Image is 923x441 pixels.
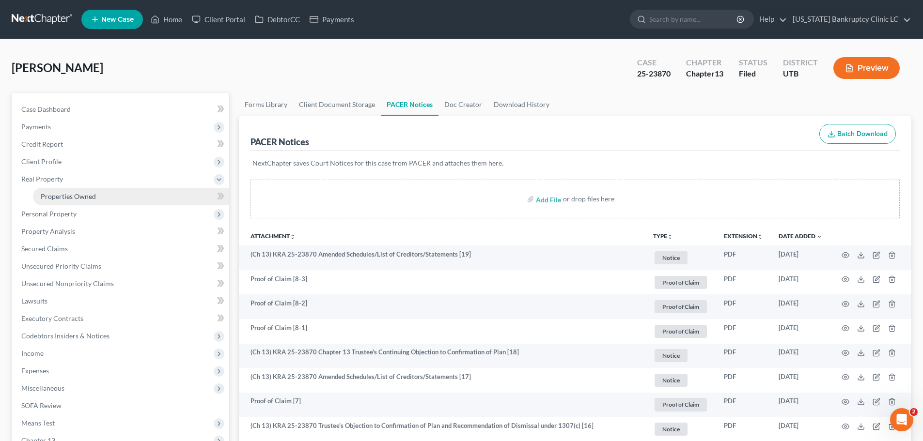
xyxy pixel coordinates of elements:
td: PDF [716,344,771,368]
p: NextChapter saves Court Notices for this case from PACER and attaches them here. [252,158,898,168]
a: Proof of Claim [653,396,708,412]
a: [US_STATE] Bankruptcy Clinic LC [788,11,911,28]
div: Status [739,57,767,68]
td: [DATE] [771,319,830,344]
td: PDF [716,294,771,319]
span: Notice [655,423,688,436]
td: [DATE] [771,393,830,417]
a: Executory Contracts [14,310,229,327]
span: Income [21,349,44,357]
a: Proof of Claim [653,299,708,315]
a: Proof of Claim [653,323,708,339]
span: Expenses [21,366,49,375]
span: 13 [715,69,723,78]
i: unfold_more [290,234,296,240]
span: Proof of Claim [655,325,707,338]
td: PDF [716,270,771,295]
td: Proof of Claim [8-1] [239,319,645,344]
span: Secured Claims [21,244,68,253]
a: Client Portal [187,11,250,28]
span: Notice [655,349,688,362]
a: Unsecured Nonpriority Claims [14,275,229,292]
span: Notice [655,251,688,264]
span: Notice [655,374,688,387]
a: Home [146,11,187,28]
a: Proof of Claim [653,274,708,290]
button: Preview [833,57,900,79]
td: Proof of Claim [7] [239,393,645,417]
a: Download History [488,93,555,116]
div: or drop files here [563,194,614,204]
span: Unsecured Nonpriority Claims [21,279,114,288]
a: Notice [653,348,708,364]
td: (Ch 13) KRA 25-23870 Amended Schedules/List of Creditors/Statements [19] [239,245,645,270]
a: Payments [305,11,359,28]
td: Proof of Claim [8-3] [239,270,645,295]
a: Notice [653,421,708,437]
span: Unsecured Priority Claims [21,262,101,270]
td: PDF [716,368,771,393]
td: Proof of Claim [8-2] [239,294,645,319]
span: Codebtors Insiders & Notices [21,332,110,340]
a: Forms Library [239,93,293,116]
td: PDF [716,319,771,344]
span: SOFA Review [21,401,62,410]
td: [DATE] [771,344,830,368]
span: Lawsuits [21,297,47,305]
span: Miscellaneous [21,384,64,392]
span: Property Analysis [21,227,75,235]
td: [DATE] [771,245,830,270]
input: Search by name... [649,10,738,28]
span: Credit Report [21,140,63,148]
a: SOFA Review [14,397,229,414]
a: Attachmentunfold_more [250,232,296,240]
div: Filed [739,68,767,79]
a: Secured Claims [14,240,229,258]
span: New Case [101,16,134,23]
a: Unsecured Priority Claims [14,258,229,275]
span: Client Profile [21,157,62,166]
span: Properties Owned [41,192,96,200]
span: Batch Download [837,130,888,138]
a: DebtorCC [250,11,305,28]
iframe: Intercom live chat [890,408,913,431]
td: [DATE] [771,270,830,295]
td: PDF [716,245,771,270]
div: District [783,57,818,68]
a: Date Added expand_more [779,232,822,240]
a: Case Dashboard [14,101,229,118]
i: unfold_more [757,234,763,240]
span: [PERSON_NAME] [12,61,103,75]
button: TYPEunfold_more [653,233,673,240]
a: Doc Creator [438,93,488,116]
td: (Ch 13) KRA 25-23870 Chapter 13 Trustee's Continuing Objection to Confirmation of Plan [18] [239,344,645,368]
div: 25-23870 [637,68,671,79]
span: Personal Property [21,210,77,218]
a: Lawsuits [14,292,229,310]
span: Proof of Claim [655,398,707,411]
div: UTB [783,68,818,79]
a: Help [754,11,787,28]
a: Notice [653,250,708,266]
a: PACER Notices [381,93,438,116]
i: unfold_more [667,234,673,240]
div: PACER Notices [250,136,309,148]
a: Client Document Storage [293,93,381,116]
a: Property Analysis [14,223,229,240]
div: Chapter [686,57,723,68]
span: Executory Contracts [21,314,83,322]
td: [DATE] [771,368,830,393]
span: Proof of Claim [655,300,707,313]
a: Notice [653,372,708,388]
span: Means Test [21,419,55,427]
div: Case [637,57,671,68]
a: Credit Report [14,136,229,153]
span: 2 [910,408,918,416]
span: Proof of Claim [655,276,707,289]
div: Chapter [686,68,723,79]
td: PDF [716,393,771,417]
span: Case Dashboard [21,105,71,113]
span: Payments [21,122,51,131]
a: Extensionunfold_more [724,232,763,240]
td: (Ch 13) KRA 25-23870 Amended Schedules/List of Creditors/Statements [17] [239,368,645,393]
